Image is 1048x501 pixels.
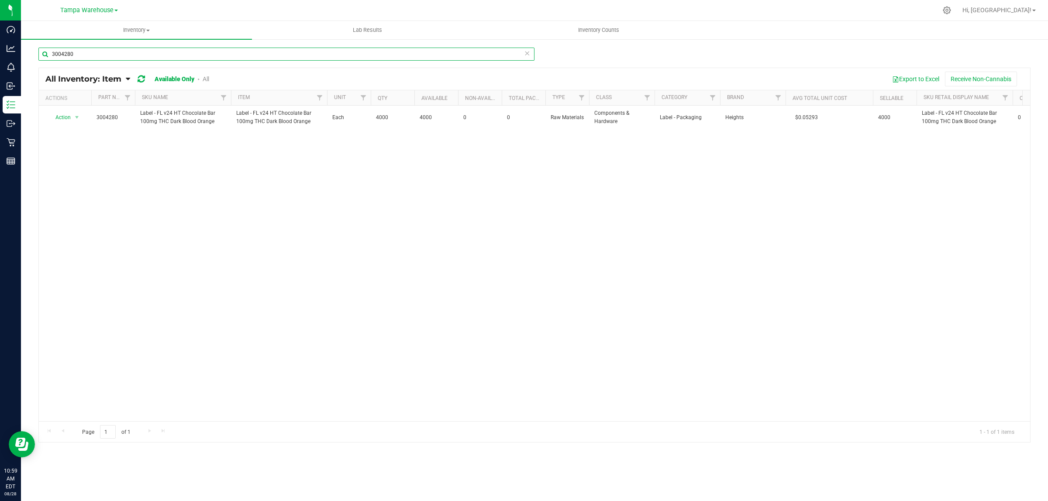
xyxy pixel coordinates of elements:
a: Inventory Counts [483,21,714,39]
div: Actions [45,95,88,101]
input: Search Item Name, Retail Display Name, SKU, Part Number... [38,48,534,61]
a: Filter [121,90,135,105]
a: Part Number [98,94,133,100]
a: Item [238,94,250,100]
span: $0.05293 [791,111,822,124]
a: Filter [998,90,1013,105]
span: 4000 [420,113,453,122]
button: Export to Excel [886,72,945,86]
span: Hi, [GEOGRAPHIC_DATA]! [962,7,1031,14]
span: Each [332,113,365,122]
a: Filter [217,90,231,105]
a: Filter [313,90,327,105]
a: Available Only [155,75,194,82]
a: Brand [727,94,744,100]
a: Lab Results [252,21,483,39]
a: Inventory [21,21,252,39]
a: Class [596,94,612,100]
inline-svg: Inbound [7,82,15,90]
inline-svg: Outbound [7,119,15,128]
span: Heights [725,113,780,122]
a: Sellable [880,95,903,101]
span: Lab Results [341,26,394,34]
p: 08/28 [4,491,17,497]
a: All [203,75,209,82]
span: Label - FL v24 HT Chocolate Bar 100mg THC Dark Blood Orange [140,109,226,126]
iframe: Resource center [9,431,35,457]
a: All Inventory: Item [45,74,126,84]
a: On Order [1020,95,1045,101]
span: Inventory Counts [566,26,631,34]
button: Receive Non-Cannabis [945,72,1017,86]
div: Manage settings [941,6,952,14]
inline-svg: Analytics [7,44,15,53]
a: Filter [771,90,786,105]
span: 3004280 [97,113,130,122]
span: 4000 [878,113,911,122]
a: Unit [334,94,346,100]
a: Filter [575,90,589,105]
span: 0 [507,113,540,122]
a: Sku Retail Display Name [924,94,989,100]
span: Raw Materials [551,113,584,122]
inline-svg: Retail [7,138,15,147]
span: Label - Packaging [660,113,715,122]
inline-svg: Dashboard [7,25,15,34]
span: Clear [524,48,530,59]
span: Label - FL v24 HT Chocolate Bar 100mg THC Dark Blood Orange [922,109,1007,126]
inline-svg: Reports [7,157,15,165]
span: Tampa Warehouse [60,7,114,14]
a: Filter [640,90,655,105]
a: Non-Available [465,95,504,101]
span: Inventory [21,26,252,34]
inline-svg: Inventory [7,100,15,109]
a: Filter [356,90,371,105]
input: 1 [100,425,116,439]
span: Label - FL v24 HT Chocolate Bar 100mg THC Dark Blood Orange [236,109,322,126]
span: select [72,111,83,124]
a: Category [662,94,687,100]
span: 1 - 1 of 1 items [972,425,1021,438]
a: Filter [706,90,720,105]
p: 10:59 AM EDT [4,467,17,491]
a: Total Packages [509,95,552,101]
a: Type [552,94,565,100]
span: All Inventory: Item [45,74,121,84]
a: Qty [378,95,387,101]
span: Page of 1 [75,425,138,439]
span: 0 [463,113,496,122]
span: Components & Hardware [594,109,649,126]
a: Available [421,95,448,101]
span: Action [48,111,71,124]
a: Avg Total Unit Cost [793,95,847,101]
inline-svg: Monitoring [7,63,15,72]
a: SKU Name [142,94,168,100]
span: 4000 [376,113,409,122]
